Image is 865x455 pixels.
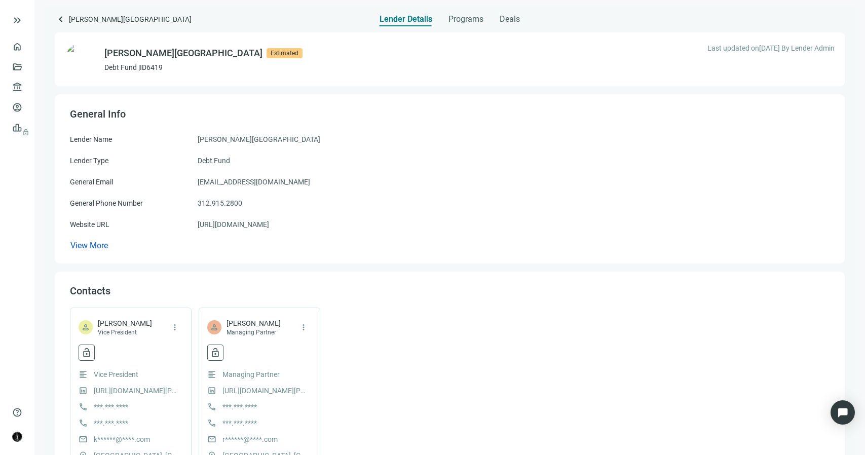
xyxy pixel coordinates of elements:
img: 8f9cbaa9-4a58-45b8-b8ff-597d37050746 [65,43,98,76]
a: [URL][DOMAIN_NAME][PERSON_NAME] [222,385,309,396]
p: Debt Fund | ID 6419 [104,62,303,72]
span: help [12,407,22,418]
span: View More [70,241,108,250]
span: General Info [70,108,126,120]
span: 312.915.2800 [198,198,242,209]
span: Vice President [94,369,138,380]
span: Debt Fund [198,155,230,166]
button: more_vert [167,319,183,335]
span: Last updated on [DATE] By Lender Admin [707,43,835,54]
span: Contacts [70,285,110,297]
span: Lender Type [70,157,108,165]
span: [EMAIL_ADDRESS][DOMAIN_NAME] [198,176,310,187]
span: Deals [500,14,520,24]
button: lock_open [207,345,223,361]
span: more_vert [170,323,179,332]
span: [PERSON_NAME][GEOGRAPHIC_DATA] [69,13,192,27]
span: General Email [70,178,113,186]
span: Programs [448,14,483,24]
span: Lender Details [380,14,432,24]
span: mail [207,435,216,444]
button: keyboard_double_arrow_right [11,14,23,26]
span: [PERSON_NAME] [227,318,281,328]
div: [PERSON_NAME][GEOGRAPHIC_DATA] [104,46,262,60]
span: call [207,419,216,428]
span: person [210,323,219,332]
span: call [79,419,88,428]
span: Vice President [98,328,152,336]
span: [PERSON_NAME] [98,318,152,328]
a: [URL][DOMAIN_NAME] [198,219,269,230]
span: Managing Partner [222,369,280,380]
span: person [81,323,90,332]
div: Open Intercom Messenger [831,400,855,425]
span: more_vert [299,323,308,332]
button: more_vert [295,319,312,335]
span: Estimated [267,48,303,58]
a: [URL][DOMAIN_NAME][PERSON_NAME] [94,385,180,396]
span: lock_open [210,348,220,358]
span: Managing Partner [227,328,281,336]
span: format_align_left [207,370,216,379]
span: General Phone Number [70,199,143,207]
span: mail [79,435,88,444]
button: lock_open [79,345,95,361]
span: Lender Name [70,135,112,143]
span: Website URL [70,220,109,229]
button: View More [70,240,108,251]
img: avatar [13,432,22,441]
span: call [207,402,216,411]
a: keyboard_arrow_left [55,13,67,27]
span: format_align_left [79,370,88,379]
span: lock_open [82,348,92,358]
span: keyboard_arrow_left [55,13,67,25]
span: [PERSON_NAME][GEOGRAPHIC_DATA] [198,134,320,145]
span: call [79,402,88,411]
